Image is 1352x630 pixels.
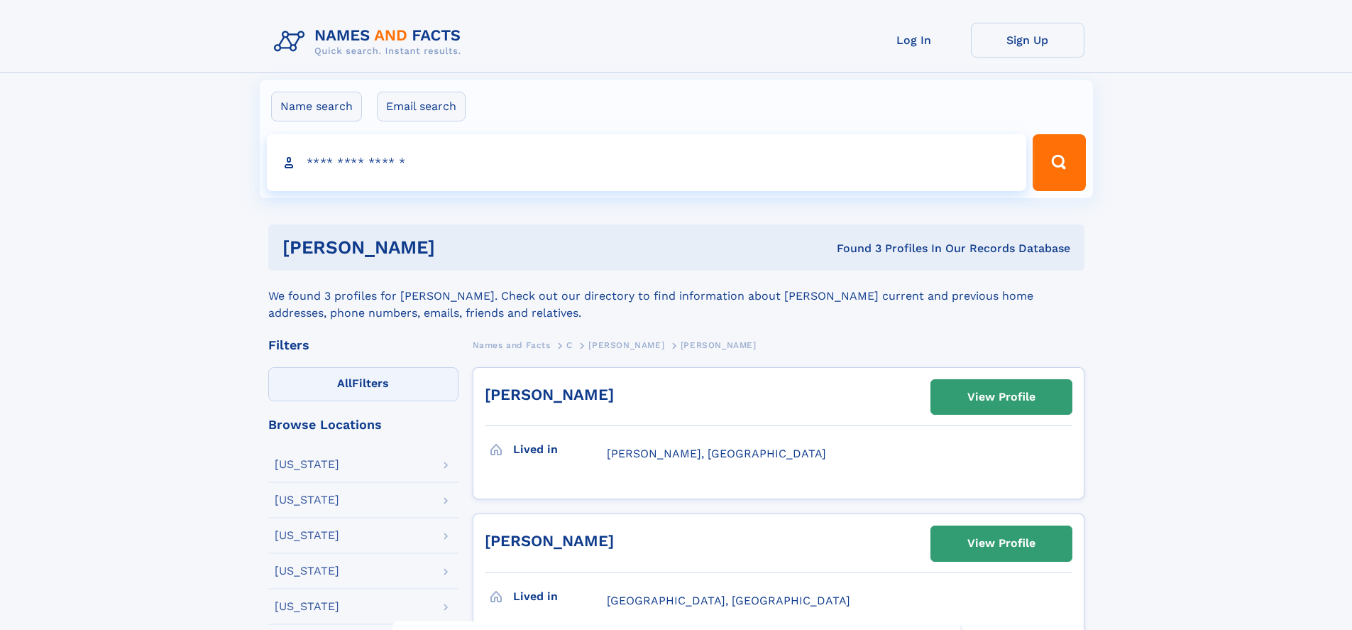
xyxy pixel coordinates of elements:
[485,386,614,403] a: [PERSON_NAME]
[607,447,826,460] span: [PERSON_NAME], [GEOGRAPHIC_DATA]
[636,241,1070,256] div: Found 3 Profiles In Our Records Database
[275,459,339,470] div: [US_STATE]
[275,601,339,612] div: [US_STATE]
[271,92,362,121] label: Name search
[967,381,1035,413] div: View Profile
[971,23,1084,58] a: Sign Up
[275,530,339,541] div: [US_STATE]
[588,340,664,350] span: [PERSON_NAME]
[588,336,664,354] a: [PERSON_NAME]
[473,336,551,354] a: Names and Facts
[566,340,573,350] span: C
[566,336,573,354] a: C
[485,532,614,550] a: [PERSON_NAME]
[857,23,971,58] a: Log In
[1033,134,1085,191] button: Search Button
[513,438,607,462] h3: Lived in
[268,367,458,401] label: Filters
[377,92,466,121] label: Email search
[275,494,339,506] div: [US_STATE]
[275,565,339,577] div: [US_STATE]
[681,340,757,350] span: [PERSON_NAME]
[268,418,458,431] div: Browse Locations
[337,376,352,390] span: All
[268,339,458,352] div: Filters
[268,23,473,61] img: Logo Names and Facts
[931,526,1072,560] a: View Profile
[607,594,850,607] span: [GEOGRAPHIC_DATA], [GEOGRAPHIC_DATA]
[282,239,636,256] h1: [PERSON_NAME]
[268,271,1084,322] div: We found 3 profiles for [PERSON_NAME]. Check out our directory to find information about [PERSON_...
[267,134,1027,191] input: search input
[513,585,607,609] h3: Lived in
[931,380,1072,414] a: View Profile
[967,527,1035,560] div: View Profile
